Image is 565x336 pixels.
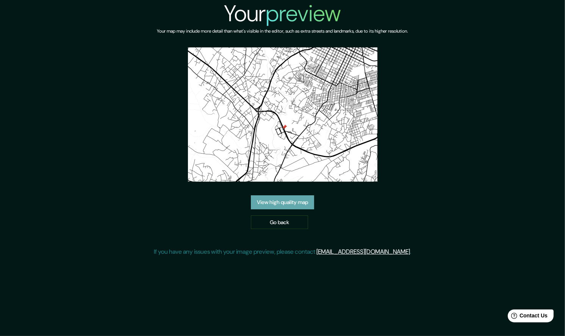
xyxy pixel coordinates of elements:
[316,248,410,256] a: [EMAIL_ADDRESS][DOMAIN_NAME]
[188,47,377,182] img: created-map-preview
[157,27,408,35] h6: Your map may include more detail than what's visible in the editor, such as extra streets and lan...
[251,215,308,229] a: Go back
[251,195,314,209] a: View high quality map
[154,247,411,256] p: If you have any issues with your image preview, please contact .
[498,306,557,328] iframe: Help widget launcher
